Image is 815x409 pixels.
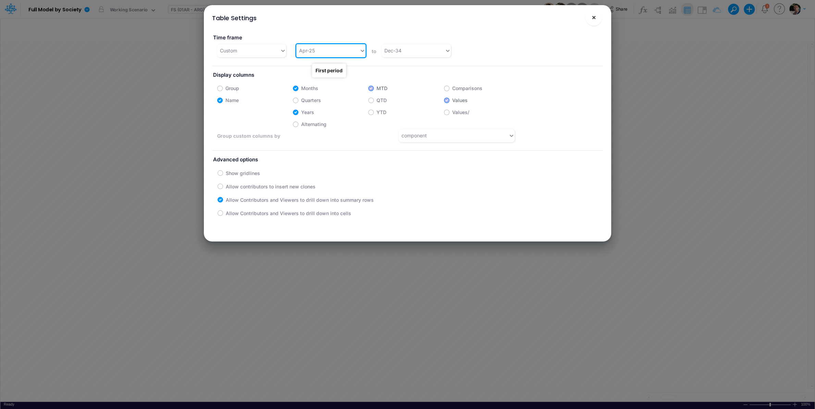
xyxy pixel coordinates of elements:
[212,153,603,166] label: Advanced options
[452,109,469,116] label: Values/
[301,97,321,104] label: Quarters
[301,109,314,116] label: Years
[402,132,427,139] div: component
[452,97,468,104] label: Values
[220,47,237,54] div: Custom
[376,109,386,116] label: YTD
[384,47,402,54] div: Dec-34
[226,210,351,217] label: Allow Contributors and Viewers to drill down into cells
[226,170,260,177] label: Show gridlines
[585,9,602,26] button: Close
[376,97,387,104] label: QTD
[226,183,316,190] label: Allow contributors to insert new clones
[217,132,318,139] label: Group custom columns by
[371,48,376,55] label: to
[592,13,596,21] span: ×
[301,85,318,92] label: Months
[299,47,315,54] div: Apr-25
[225,97,239,104] label: Name
[212,32,403,44] label: Time frame
[301,121,326,128] label: Alternating
[225,85,239,92] label: Group
[452,85,482,92] label: Comparisons
[316,67,343,73] strong: First period
[226,196,374,203] label: Allow Contributors and Viewers to drill down into summary rows
[212,69,603,82] label: Display columns
[376,85,387,92] label: MTD
[212,13,257,23] div: Table Settings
